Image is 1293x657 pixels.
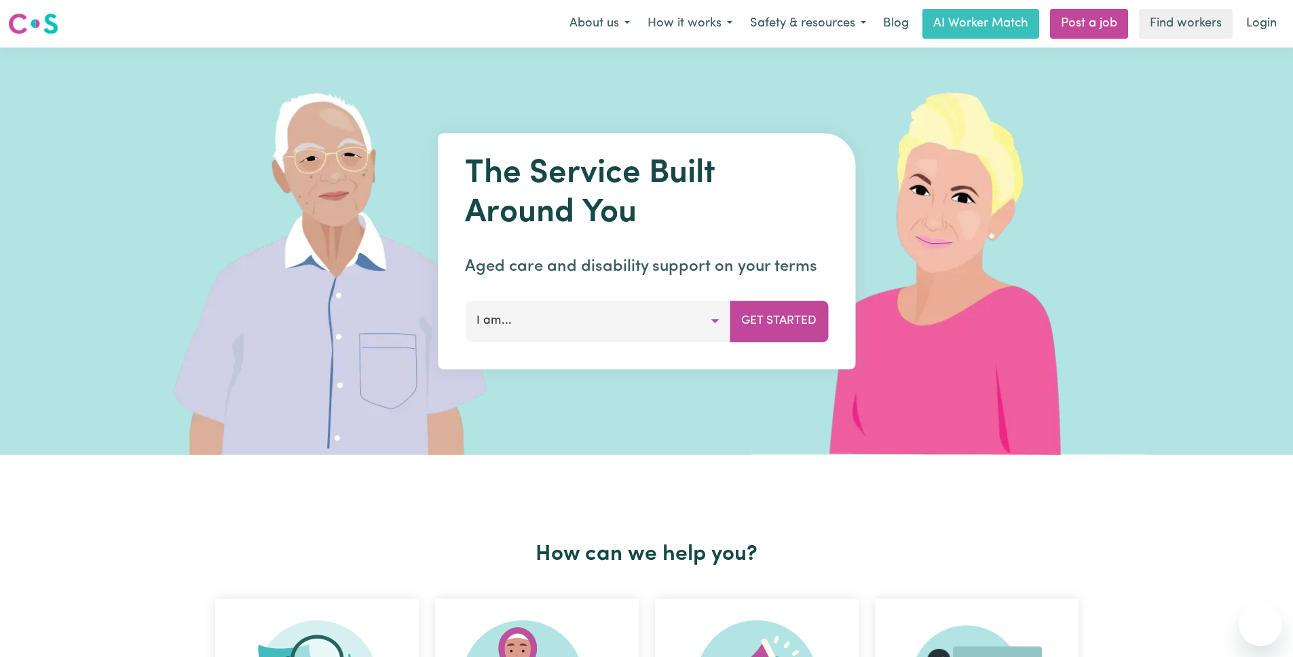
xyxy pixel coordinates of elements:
[8,12,58,36] img: Careseekers logo
[465,301,730,341] button: I am...
[465,255,828,279] p: Aged care and disability support on your terms
[1239,603,1282,646] iframe: Button to launch messaging window
[741,10,875,38] button: Safety & resources
[875,9,917,39] a: Blog
[561,10,639,38] button: About us
[922,9,1039,39] a: AI Worker Match
[1050,9,1128,39] a: Post a job
[1139,9,1233,39] a: Find workers
[465,155,828,233] h1: The Service Built Around You
[730,301,828,341] button: Get Started
[8,8,58,39] a: Careseekers logo
[639,10,741,38] button: How it works
[207,542,1087,567] h2: How can we help you?
[1238,9,1285,39] a: Login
